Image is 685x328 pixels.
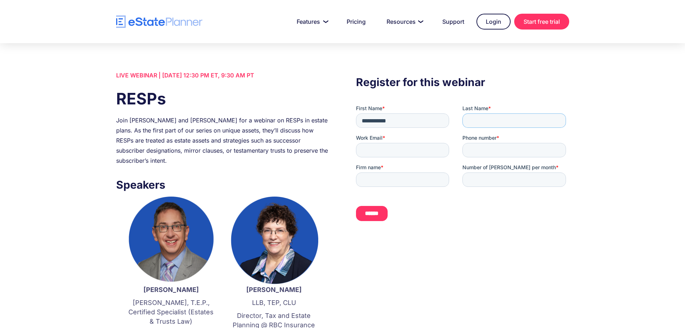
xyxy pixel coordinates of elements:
[116,15,202,28] a: home
[230,298,318,307] p: LLB, TEP, CLU
[116,70,329,80] div: LIVE WEBINAR | [DATE] 12:30 PM ET, 9:30 AM PT
[127,298,215,326] p: [PERSON_NAME], T.E.P., Certified Specialist (Estates & Trusts Law)
[116,87,329,110] h1: RESPs
[378,14,430,29] a: Resources
[338,14,374,29] a: Pricing
[476,14,511,30] a: Login
[356,105,569,234] iframe: Form 0
[246,286,302,293] strong: [PERSON_NAME]
[514,14,569,30] a: Start free trial
[356,74,569,90] h3: Register for this webinar
[434,14,473,29] a: Support
[116,176,329,193] h3: Speakers
[143,286,199,293] strong: [PERSON_NAME]
[116,115,329,166] div: Join [PERSON_NAME] and [PERSON_NAME] for a webinar on RESPs in estate plans. As the first part of...
[288,14,334,29] a: Features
